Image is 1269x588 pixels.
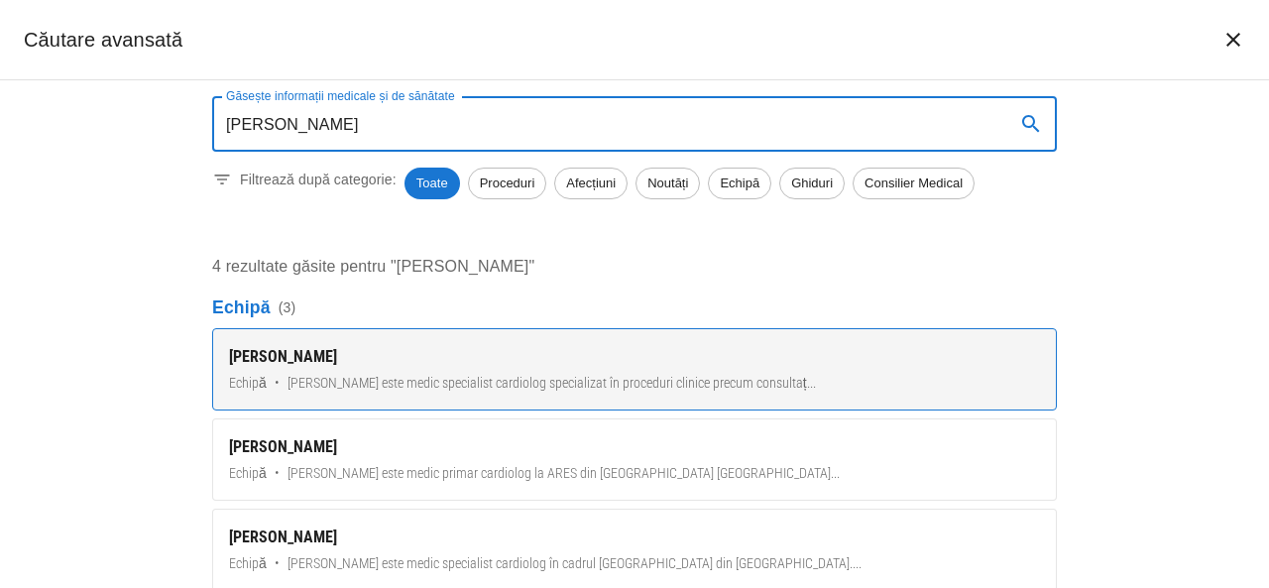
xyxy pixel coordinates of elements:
[404,174,460,193] span: Toate
[779,168,845,199] div: Ghiduri
[24,24,182,56] h2: Căutare avansată
[212,418,1057,501] a: [PERSON_NAME]Echipă•[PERSON_NAME] este medic primar cardiolog la ARES din [GEOGRAPHIC_DATA] [GEOG...
[1007,100,1055,148] button: search
[554,168,628,199] div: Afecțiuni
[780,174,844,193] span: Ghiduri
[635,168,700,199] div: Noutăți
[229,526,1040,549] div: [PERSON_NAME]
[288,373,816,394] span: [PERSON_NAME] este medic specialist cardiolog specializat în proceduri clinice precum consultaț ...
[854,174,974,193] span: Consilier Medical
[275,463,280,484] span: •
[275,373,280,394] span: •
[636,174,699,193] span: Noutăți
[275,553,280,574] span: •
[1210,16,1257,63] button: închide căutarea
[469,174,546,193] span: Proceduri
[708,168,771,199] div: Echipă
[212,328,1057,411] a: [PERSON_NAME]Echipă•[PERSON_NAME] este medic specialist cardiolog specializat în proceduri clinic...
[226,87,455,104] label: Găsește informații medicale și de sănătate
[212,255,1057,279] p: 4 rezultate găsite pentru "[PERSON_NAME]"
[212,294,1057,320] p: Echipă
[229,463,267,484] span: Echipă
[212,96,999,152] input: Introduceți un termen pentru căutare...
[288,553,862,574] span: [PERSON_NAME] este medic specialist cardiolog în cadrul [GEOGRAPHIC_DATA] din [GEOGRAPHIC_DATA]. ...
[229,345,1040,369] div: [PERSON_NAME]
[555,174,627,193] span: Afecțiuni
[288,463,840,484] span: [PERSON_NAME] este medic primar cardiolog la ARES din [GEOGRAPHIC_DATA] [GEOGRAPHIC_DATA] ...
[240,170,397,189] p: Filtrează după categorie:
[853,168,975,199] div: Consilier Medical
[229,553,267,574] span: Echipă
[229,435,1040,459] div: [PERSON_NAME]
[404,168,460,199] div: Toate
[229,373,267,394] span: Echipă
[468,168,547,199] div: Proceduri
[709,174,770,193] span: Echipă
[279,297,296,317] span: ( 3 )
